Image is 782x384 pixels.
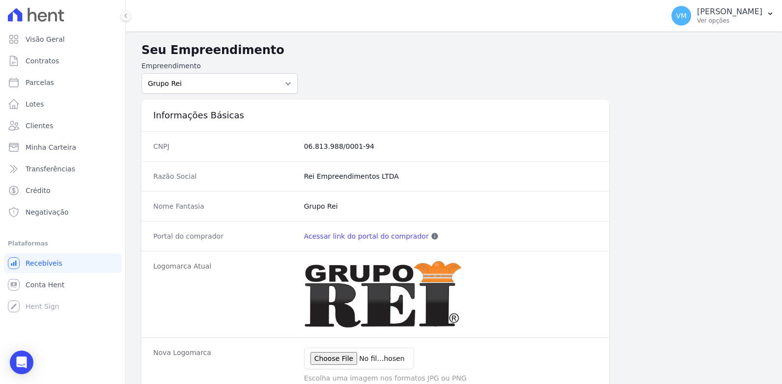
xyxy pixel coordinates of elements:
span: Lotes [26,99,44,109]
a: Clientes [4,116,121,136]
span: Visão Geral [26,34,65,44]
a: Acessar link do portal do comprador [304,231,429,241]
a: Transferências [4,159,121,179]
h3: Informações Básicas [153,110,597,121]
dd: 06.813.988/0001-94 [304,141,597,151]
a: Visão Geral [4,29,121,49]
span: Contratos [26,56,59,66]
p: Escolha uma imagem nos formatos JPG ou PNG [304,373,597,383]
p: Ver opções [697,17,762,25]
span: Negativação [26,207,69,217]
span: VM [676,12,687,19]
a: Minha Carteira [4,137,121,157]
div: Open Intercom Messenger [10,351,33,374]
dd: Rei Empreendimentos LTDA [304,171,597,181]
a: Negativação [4,202,121,222]
span: Conta Hent [26,280,64,290]
span: Crédito [26,186,51,195]
dt: Portal do comprador [153,231,296,241]
h2: Seu Empreendimento [141,41,766,59]
a: Conta Hent [4,275,121,295]
span: Clientes [26,121,53,131]
span: Minha Carteira [26,142,76,152]
a: Recebíveis [4,253,121,273]
p: [PERSON_NAME] [697,7,762,17]
label: Empreendimento [141,61,298,71]
dt: Nome Fantasia [153,201,296,211]
dt: Logomarca Atual [153,261,296,328]
a: Lotes [4,94,121,114]
span: Transferências [26,164,75,174]
img: Logo%20Grupo%20Rei%20(1).jpg [304,261,461,328]
span: Parcelas [26,78,54,87]
dt: Razão Social [153,171,296,181]
dd: Grupo Rei [304,201,597,211]
div: Plataformas [8,238,117,249]
span: Recebíveis [26,258,62,268]
a: Parcelas [4,73,121,92]
a: Crédito [4,181,121,200]
button: VM [PERSON_NAME] Ver opções [664,2,782,29]
a: Contratos [4,51,121,71]
dt: CNPJ [153,141,296,151]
